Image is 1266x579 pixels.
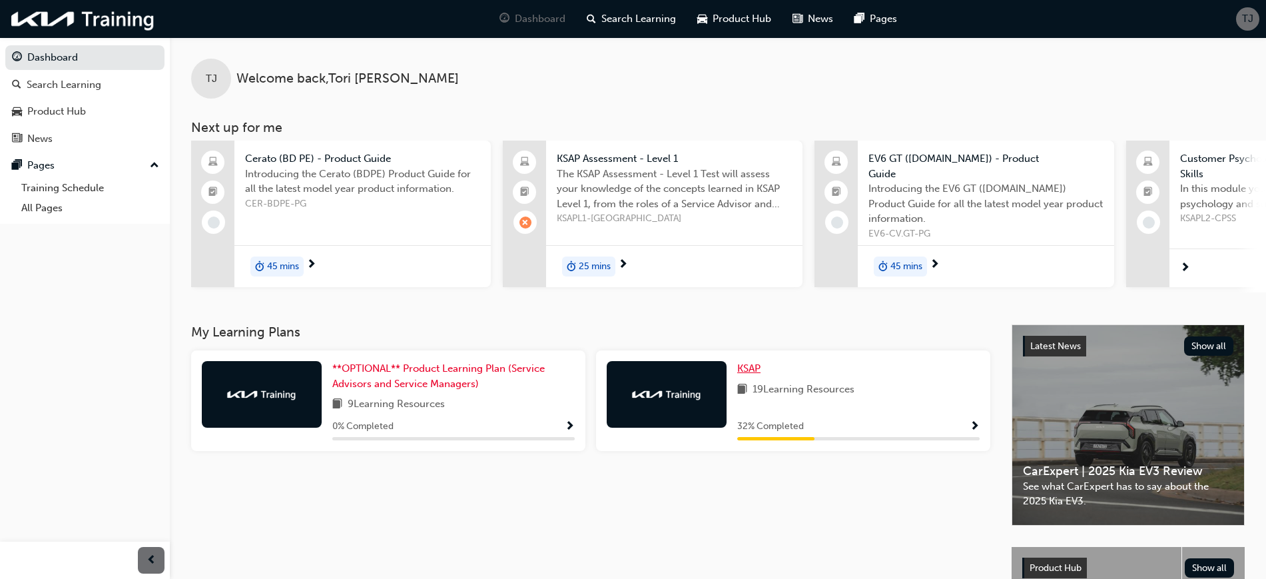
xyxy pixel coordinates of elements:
span: TJ [206,71,217,87]
span: EV6 GT ([DOMAIN_NAME]) - Product Guide [868,151,1104,181]
span: See what CarExpert has to say about the 2025 Kia EV3. [1023,479,1233,509]
span: search-icon [587,11,596,27]
span: car-icon [697,11,707,27]
a: news-iconNews [782,5,844,33]
img: kia-training [7,5,160,33]
a: KSAP [737,361,766,376]
span: guage-icon [12,52,22,64]
a: EV6 GT ([DOMAIN_NAME]) - Product GuideIntroducing the EV6 GT ([DOMAIN_NAME]) Product Guide for al... [814,141,1114,287]
span: duration-icon [878,258,888,275]
span: duration-icon [255,258,264,275]
a: Cerato (BD PE) - Product GuideIntroducing the Cerato (BDPE) Product Guide for all the latest mode... [191,141,491,287]
span: KSAP Assessment - Level 1 [557,151,792,167]
span: learningRecordVerb_NONE-icon [831,217,843,229]
span: KSAPL1-[GEOGRAPHIC_DATA] [557,211,792,227]
span: next-icon [306,259,316,271]
span: Cerato (BD PE) - Product Guide [245,151,480,167]
a: News [5,127,164,151]
button: Show Progress [565,418,575,435]
span: Product Hub [1030,562,1082,574]
span: news-icon [792,11,802,27]
span: laptop-icon [832,154,841,171]
img: kia-training [225,388,298,401]
span: Show Progress [565,421,575,433]
span: 0 % Completed [332,419,394,434]
a: search-iconSearch Learning [576,5,687,33]
span: Welcome back , Tori [PERSON_NAME] [236,71,459,87]
span: **OPTIONAL** Product Learning Plan (Service Advisors and Service Managers) [332,362,545,390]
span: car-icon [12,106,22,118]
span: 45 mins [890,259,922,275]
span: TJ [1242,11,1253,27]
a: pages-iconPages [844,5,908,33]
div: Pages [27,158,55,173]
span: Latest News [1030,340,1081,352]
h3: My Learning Plans [191,324,990,340]
a: Training Schedule [16,178,164,199]
button: Show all [1184,336,1234,356]
div: Search Learning [27,77,101,93]
button: TJ [1236,7,1259,31]
span: next-icon [618,259,628,271]
a: All Pages [16,198,164,219]
a: car-iconProduct Hub [687,5,782,33]
a: Latest NewsShow allCarExpert | 2025 Kia EV3 ReviewSee what CarExpert has to say about the 2025 Ki... [1012,324,1245,526]
button: Show all [1185,558,1235,578]
span: booktick-icon [520,184,529,201]
a: Search Learning [5,73,164,97]
span: booktick-icon [832,184,841,201]
a: Latest NewsShow all [1023,336,1233,357]
a: guage-iconDashboard [489,5,576,33]
span: learningRecordVerb_NONE-icon [1143,217,1155,229]
span: pages-icon [12,160,22,172]
span: laptop-icon [1143,154,1153,171]
span: CER-BDPE-PG [245,197,480,212]
span: book-icon [332,396,342,413]
span: News [808,11,833,27]
span: prev-icon [147,552,157,569]
span: 9 Learning Resources [348,396,445,413]
span: 45 mins [267,259,299,275]
span: search-icon [12,79,21,91]
span: learningRecordVerb_FAIL-icon [519,217,531,229]
span: learningRecordVerb_NONE-icon [208,217,220,229]
span: next-icon [1180,263,1190,275]
img: kia-training [630,388,703,401]
button: Pages [5,153,164,178]
span: The KSAP Assessment - Level 1 Test will assess your knowledge of the concepts learned in KSAP Lev... [557,167,792,212]
span: news-icon [12,133,22,145]
a: KSAP Assessment - Level 1The KSAP Assessment - Level 1 Test will assess your knowledge of the con... [503,141,802,287]
span: laptop-icon [520,154,529,171]
h3: Next up for me [170,120,1266,135]
span: 25 mins [579,259,611,275]
span: 19 Learning Resources [753,382,854,398]
span: Dashboard [515,11,565,27]
span: Show Progress [970,421,980,433]
span: Product Hub [713,11,771,27]
a: Product Hub [5,99,164,124]
span: EV6-CV.GT-PG [868,227,1104,242]
span: CarExpert | 2025 Kia EV3 Review [1023,464,1233,479]
span: Introducing the EV6 GT ([DOMAIN_NAME]) Product Guide for all the latest model year product inform... [868,181,1104,227]
button: DashboardSearch LearningProduct HubNews [5,43,164,153]
span: booktick-icon [1143,184,1153,201]
span: Introducing the Cerato (BDPE) Product Guide for all the latest model year product information. [245,167,480,197]
span: up-icon [150,157,159,175]
span: Search Learning [601,11,676,27]
span: next-icon [930,259,940,271]
a: Product HubShow all [1022,558,1234,579]
span: laptop-icon [208,154,218,171]
div: News [27,131,53,147]
span: 32 % Completed [737,419,804,434]
span: Pages [870,11,897,27]
span: book-icon [737,382,747,398]
span: guage-icon [499,11,509,27]
button: Show Progress [970,418,980,435]
a: Dashboard [5,45,164,70]
a: **OPTIONAL** Product Learning Plan (Service Advisors and Service Managers) [332,361,575,391]
div: Product Hub [27,104,86,119]
span: KSAP [737,362,761,374]
span: pages-icon [854,11,864,27]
